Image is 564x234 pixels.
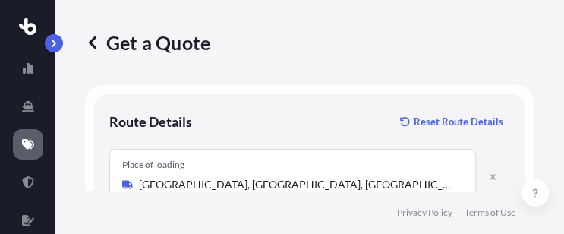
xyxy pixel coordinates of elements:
[85,30,210,55] p: Get a Quote
[392,109,509,134] button: Reset Route Details
[414,114,503,129] p: Reset Route Details
[465,207,515,219] a: Terms of Use
[109,112,192,131] p: Route Details
[122,159,184,171] div: Place of loading
[139,177,457,192] input: Place of loading
[397,207,452,219] a: Privacy Policy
